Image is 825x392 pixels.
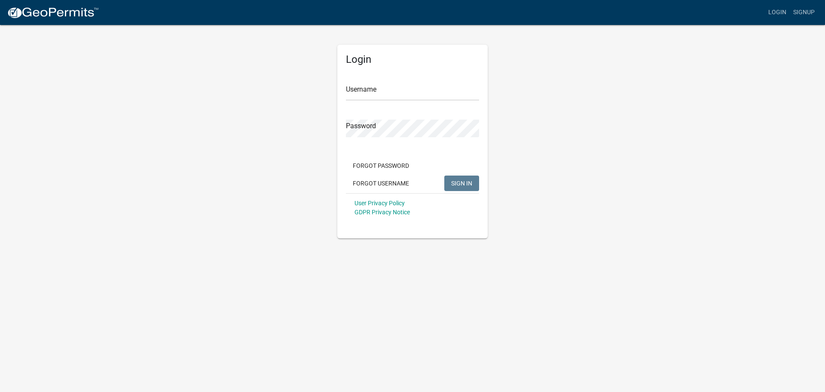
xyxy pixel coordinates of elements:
button: Forgot Username [346,176,416,191]
button: Forgot Password [346,158,416,173]
a: User Privacy Policy [354,200,405,207]
span: SIGN IN [451,179,472,186]
a: GDPR Privacy Notice [354,209,410,216]
button: SIGN IN [444,176,479,191]
a: Signup [790,4,818,21]
h5: Login [346,53,479,66]
a: Login [765,4,790,21]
